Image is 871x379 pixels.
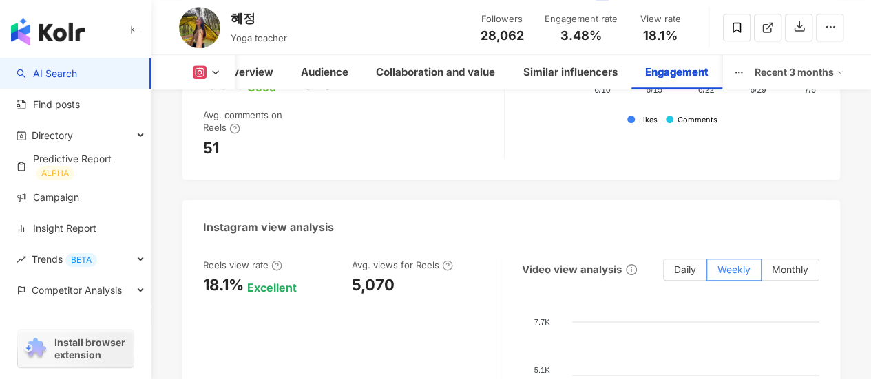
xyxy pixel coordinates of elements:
[644,64,708,80] div: Engagement
[17,221,96,235] a: Insight Report
[17,152,140,180] a: Predictive ReportALPHA
[352,259,453,271] div: Avg. views for Reels
[32,274,122,305] span: Competitor Analysis
[534,317,549,325] tspan: 7.7K
[17,255,26,264] span: rise
[755,61,843,83] div: Recent 3 months
[301,64,348,80] div: Audience
[522,262,622,277] div: Video view analysis
[203,259,282,271] div: Reels view rate
[203,138,219,159] div: 51
[22,338,48,360] img: chrome extension
[224,64,273,80] div: Overview
[17,67,77,80] a: searchAI Search
[17,98,80,111] a: Find posts
[634,12,686,26] div: View rate
[674,263,696,275] span: Daily
[11,18,85,45] img: logo
[376,64,495,80] div: Collaboration and value
[18,330,134,367] a: chrome extensionInstall browser extension
[639,116,658,124] div: Likes
[32,120,73,151] span: Directory
[545,12,618,26] div: Engagement rate
[646,86,662,96] tspan: 6/15
[534,365,549,373] tspan: 5.1K
[560,29,602,43] span: 3.48%
[203,274,244,296] div: 18.1%
[476,12,528,26] div: Followers
[643,29,678,43] span: 18.1%
[481,28,524,43] span: 28,062
[247,280,297,295] div: Excellent
[203,109,290,134] div: Avg. comments on Reels
[65,253,97,267] div: BETA
[179,7,220,48] img: KOL Avatar
[203,219,334,235] div: Instagram view analysis
[231,10,287,27] div: 혜정
[772,263,808,275] span: Monthly
[804,86,815,96] tspan: 7/6
[594,86,611,96] tspan: 6/10
[624,262,639,277] span: info-circle
[523,64,617,80] div: Similar influencers
[231,32,287,43] span: Yoga teacher
[54,336,129,361] span: Install browser extension
[678,116,717,124] div: Comments
[352,274,395,296] div: 5,070
[697,86,714,96] tspan: 6/22
[32,243,97,274] span: Trends
[717,263,751,275] span: Weekly
[750,86,766,96] tspan: 6/29
[17,191,79,204] a: Campaign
